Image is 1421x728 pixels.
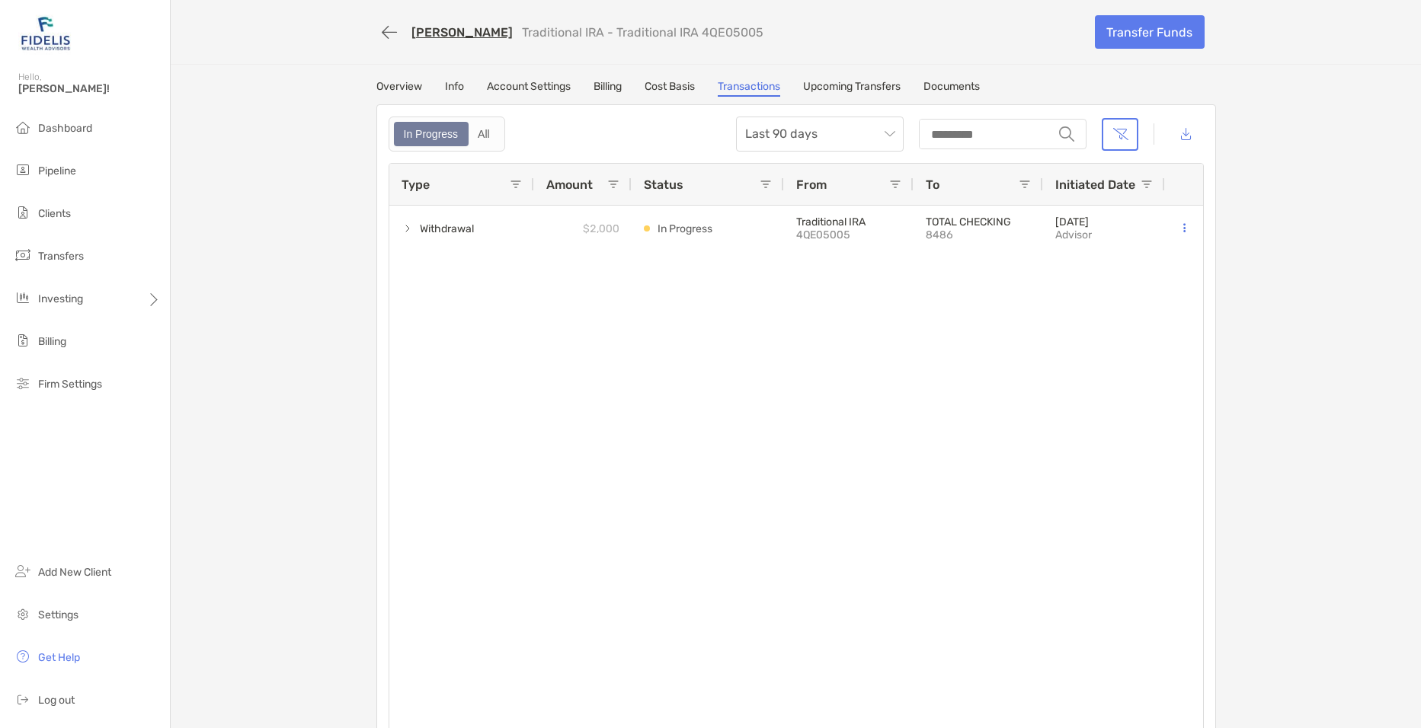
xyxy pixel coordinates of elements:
[38,207,71,220] span: Clients
[14,161,32,179] img: pipeline icon
[14,374,32,392] img: firm-settings icon
[658,219,712,238] p: In Progress
[594,80,622,97] a: Billing
[1055,177,1135,192] span: Initiated Date
[1059,126,1074,142] img: input icon
[402,177,430,192] span: Type
[420,216,474,241] span: Withdrawal
[38,250,84,263] span: Transfers
[803,80,901,97] a: Upcoming Transfers
[38,608,78,621] span: Settings
[645,80,695,97] a: Cost Basis
[389,117,505,152] div: segmented control
[38,122,92,135] span: Dashboard
[14,647,32,666] img: get-help icon
[14,562,32,580] img: add_new_client icon
[38,694,75,707] span: Log out
[38,164,76,177] span: Pipeline
[1095,15,1205,49] a: Transfer Funds
[796,177,827,192] span: From
[14,203,32,222] img: clients icon
[923,80,980,97] a: Documents
[487,80,571,97] a: Account Settings
[926,228,1031,241] p: 8486
[38,566,111,579] span: Add New Client
[718,80,780,97] a: Transactions
[583,219,619,238] p: $2,000
[1055,228,1092,241] p: advisor
[14,690,32,708] img: logout icon
[38,378,102,391] span: Firm Settings
[469,123,498,145] div: All
[445,80,464,97] a: Info
[14,289,32,307] img: investing icon
[38,335,66,348] span: Billing
[18,6,73,61] img: Zoe Logo
[14,605,32,623] img: settings icon
[38,292,83,305] span: Investing
[796,216,901,228] p: Traditional IRA
[14,331,32,350] img: billing icon
[1055,216,1092,228] p: [DATE]
[411,25,513,40] a: [PERSON_NAME]
[14,246,32,264] img: transfers icon
[1102,118,1138,151] button: Clear filters
[522,25,763,40] p: Traditional IRA - Traditional IRA 4QE05005
[38,651,80,664] span: Get Help
[546,177,593,192] span: Amount
[926,177,939,192] span: To
[926,216,1031,228] p: TOTAL CHECKING
[644,177,683,192] span: Status
[376,80,422,97] a: Overview
[18,82,161,95] span: [PERSON_NAME]!
[745,117,895,151] span: Last 90 days
[395,123,467,145] div: In Progress
[796,228,901,241] p: 4QE05005
[14,118,32,136] img: dashboard icon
